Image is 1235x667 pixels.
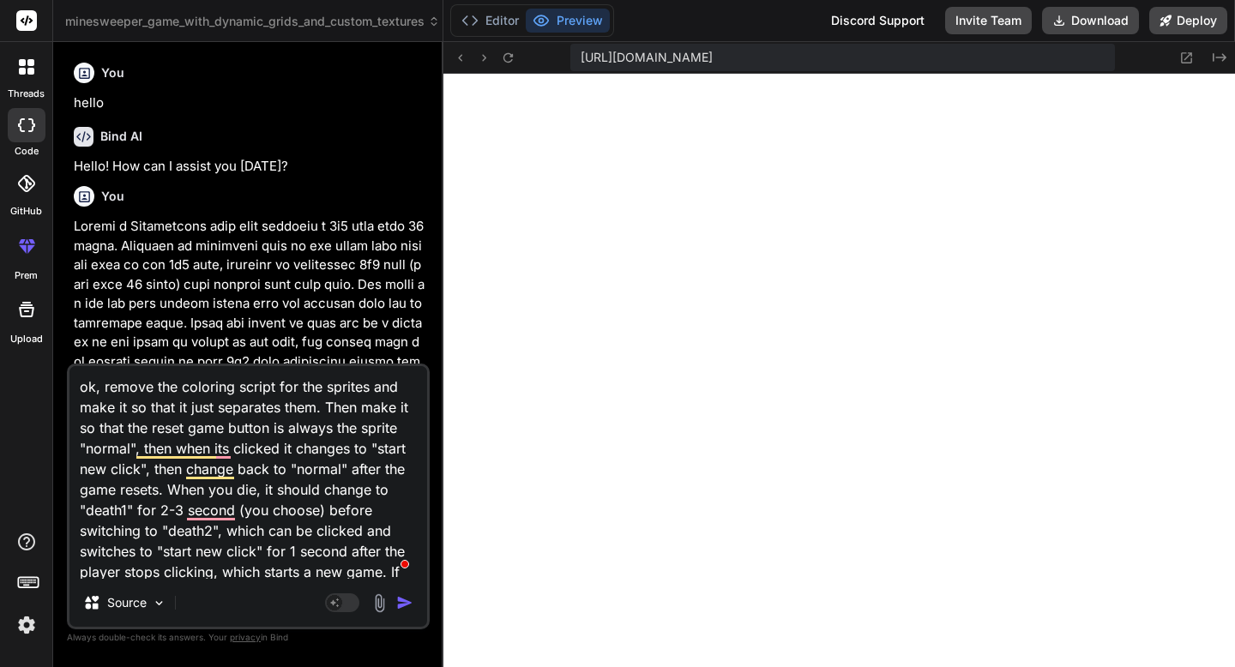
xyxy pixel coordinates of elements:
label: GitHub [10,204,42,219]
p: Loremi d Sitametcons adip elit seddoeiu t 3i5 utla etdo 36 magna. Aliquaen ad minimveni quis no e... [74,217,426,584]
span: minesweeper_game_with_dynamic_grids_and_custom_textures [65,13,440,30]
button: Invite Team [945,7,1032,34]
button: Preview [526,9,610,33]
img: settings [12,610,41,640]
label: prem [15,268,38,283]
label: Upload [10,332,43,346]
button: Editor [455,9,526,33]
h6: You [101,188,124,205]
iframe: To enrich screen reader interactions, please activate Accessibility in Grammarly extension settings [443,74,1235,667]
textarea: To enrich screen reader interactions, please activate Accessibility in Grammarly extension settings [69,366,427,579]
img: icon [396,594,413,611]
p: Source [107,594,147,611]
span: [URL][DOMAIN_NAME] [581,49,713,66]
button: Deploy [1149,7,1227,34]
p: hello [74,93,426,113]
label: code [15,144,39,159]
span: privacy [230,632,261,642]
h6: Bind AI [100,128,142,145]
p: Hello! How can I assist you [DATE]? [74,157,426,177]
img: attachment [370,593,389,613]
p: Always double-check its answers. Your in Bind [67,629,430,646]
h6: You [101,64,124,81]
button: Download [1042,7,1139,34]
label: threads [8,87,45,101]
img: Pick Models [152,596,166,610]
div: Discord Support [821,7,935,34]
